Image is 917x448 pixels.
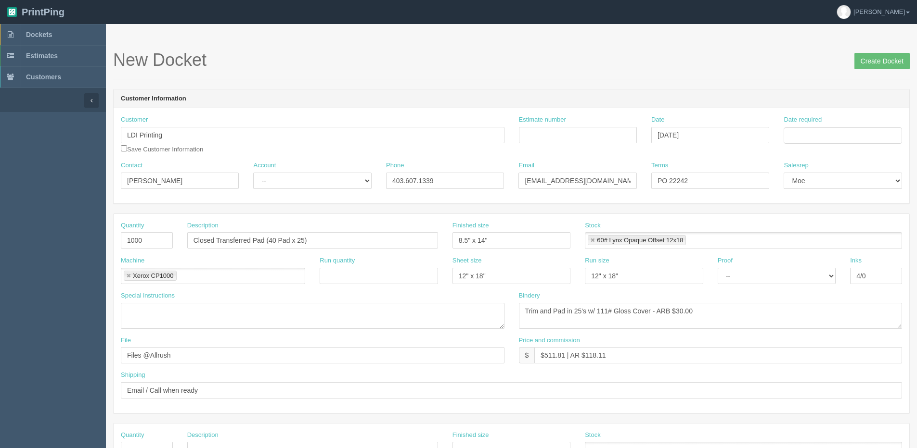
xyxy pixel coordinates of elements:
[519,347,535,363] div: $
[519,291,540,300] label: Bindery
[585,431,601,440] label: Stock
[585,256,609,265] label: Run size
[452,221,489,230] label: Finished size
[121,371,145,380] label: Shipping
[854,53,910,69] input: Create Docket
[597,237,683,243] div: 60# Lynx Opaque Offset 12x18
[519,115,566,124] label: Estimate number
[585,221,601,230] label: Stock
[651,115,664,124] label: Date
[133,273,174,279] div: Xerox CP1000
[386,161,404,170] label: Phone
[121,127,504,143] input: Enter customer name
[121,336,131,345] label: File
[452,256,482,265] label: Sheet size
[121,431,144,440] label: Quantity
[121,256,144,265] label: Machine
[114,89,909,109] header: Customer Information
[850,256,862,265] label: Inks
[121,291,175,300] label: Special instructions
[26,73,61,81] span: Customers
[784,161,808,170] label: Salesrep
[26,52,58,60] span: Estimates
[718,256,733,265] label: Proof
[253,161,276,170] label: Account
[121,221,144,230] label: Quantity
[121,115,148,124] label: Customer
[7,7,17,17] img: logo-3e63b451c926e2ac314895c53de4908e5d424f24456219fb08d385ab2e579770.png
[452,431,489,440] label: Finished size
[121,115,504,154] div: Save Customer Information
[651,161,668,170] label: Terms
[519,303,903,329] textarea: Trim and Pad in 25's w/ 111# Gloss Cover - ARB $30.00
[837,5,851,19] img: avatar_default-7531ab5dedf162e01f1e0bb0964e6a185e93c5c22dfe317fb01d7f8cd2b1632c.jpg
[187,221,219,230] label: Description
[519,336,580,345] label: Price and commission
[784,115,822,124] label: Date required
[121,161,142,170] label: Contact
[320,256,355,265] label: Run quantity
[518,161,534,170] label: Email
[187,431,219,440] label: Description
[26,31,52,38] span: Dockets
[113,50,910,70] h1: New Docket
